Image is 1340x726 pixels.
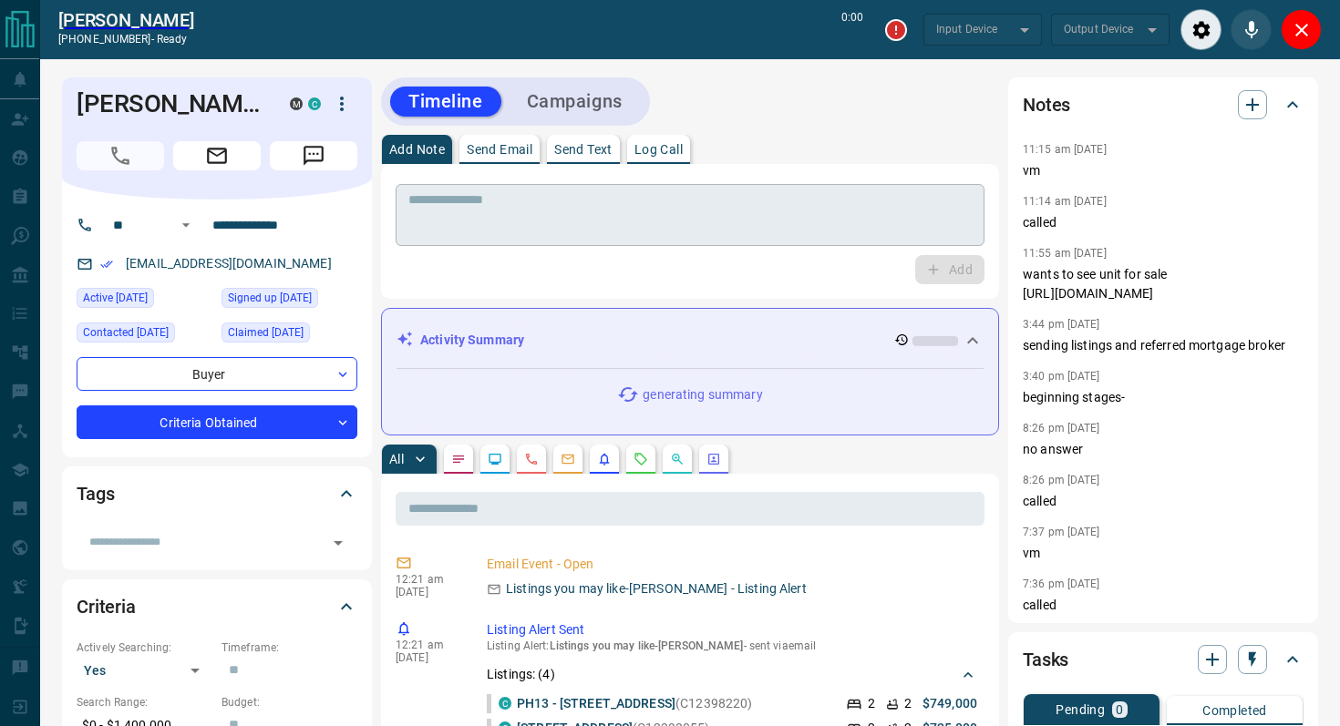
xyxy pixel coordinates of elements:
[643,385,762,404] p: generating summary
[77,479,114,508] h2: Tags
[325,530,351,556] button: Open
[77,639,212,656] p: Actively Searching:
[390,87,501,117] button: Timeline
[397,323,984,357] div: Activity Summary
[506,579,807,598] p: Listings you may like-[PERSON_NAME] - Listing Alert
[420,331,524,350] p: Activity Summary
[126,256,332,271] a: [EMAIL_ADDRESS][DOMAIN_NAME]
[634,143,683,156] p: Log Call
[77,405,357,439] div: Criteria Obtained
[1023,544,1304,563] p: vm
[83,323,169,342] span: Contacted [DATE]
[173,141,261,170] span: Email
[77,89,263,118] h1: [PERSON_NAME]
[77,322,212,348] div: Mon Sep 08 2025
[499,697,511,710] div: condos.ca
[1281,9,1322,50] div: Close
[1023,265,1304,303] p: wants to see unit for sale [URL][DOMAIN_NAME]
[1023,318,1100,331] p: 3:44 pm [DATE]
[396,651,459,664] p: [DATE]
[83,289,148,307] span: Active [DATE]
[509,87,641,117] button: Campaigns
[222,288,357,313] div: Wed Jun 15 2022
[517,696,675,711] a: PH13 - [STREET_ADDRESS]
[1023,645,1068,674] h2: Tasks
[308,97,321,110] div: condos.ca
[77,585,357,629] div: Criteria
[58,9,194,31] a: [PERSON_NAME]
[670,452,685,466] svg: Opportunities
[561,452,575,466] svg: Emails
[451,452,466,466] svg: Notes
[1056,703,1105,716] p: Pending
[389,143,445,156] p: Add Note
[389,453,404,465] p: All
[487,639,977,652] p: Listing Alert : - sent via email
[77,357,357,391] div: Buyer
[290,97,303,110] div: mrloft.ca
[1023,336,1304,355] p: sending listings and referred mortgage broker
[487,658,977,691] div: Listings: (4)
[1023,247,1107,260] p: 11:55 am [DATE]
[77,592,136,621] h2: Criteria
[270,141,357,170] span: Message
[396,639,459,651] p: 12:21 am
[1231,9,1272,50] div: Mute
[1023,370,1100,383] p: 3:40 pm [DATE]
[517,694,752,713] p: (C12398220)
[228,289,312,307] span: Signed up [DATE]
[1202,704,1267,717] p: Completed
[175,214,197,236] button: Open
[100,258,113,271] svg: Email Verified
[1023,526,1100,538] p: 7:37 pm [DATE]
[157,33,188,46] span: ready
[597,452,612,466] svg: Listing Alerts
[487,620,977,639] p: Listing Alert Sent
[1023,90,1070,119] h2: Notes
[488,452,502,466] svg: Lead Browsing Activity
[467,143,532,156] p: Send Email
[487,665,555,684] p: Listings: ( 4 )
[1116,703,1123,716] p: 0
[58,31,194,47] p: [PHONE_NUMBER] -
[1023,578,1100,590] p: 7:36 pm [DATE]
[1023,388,1304,407] p: beginning stages-
[634,452,648,466] svg: Requests
[222,694,357,711] p: Budget:
[1023,213,1304,232] p: called
[396,573,459,586] p: 12:21 am
[1023,143,1107,156] p: 11:15 am [DATE]
[77,141,164,170] span: Call
[524,452,539,466] svg: Calls
[904,694,912,713] p: 2
[1023,83,1304,127] div: Notes
[1023,492,1304,511] p: called
[77,472,357,516] div: Tags
[706,452,721,466] svg: Agent Actions
[1023,638,1304,681] div: Tasks
[396,586,459,598] p: [DATE]
[554,143,613,156] p: Send Text
[550,639,744,652] span: Listings you may like-[PERSON_NAME]
[1023,474,1100,486] p: 8:26 pm [DATE]
[1023,195,1107,208] p: 11:14 am [DATE]
[222,639,357,656] p: Timeframe:
[228,323,304,342] span: Claimed [DATE]
[77,656,212,685] div: Yes
[1023,161,1304,180] p: vm
[1023,440,1304,459] p: no answer
[868,694,875,713] p: 2
[1023,422,1100,435] p: 8:26 pm [DATE]
[487,555,977,574] p: Email Event - Open
[77,694,212,711] p: Search Range:
[923,694,977,713] p: $749,000
[77,288,212,313] div: Sun Sep 14 2025
[1180,9,1221,50] div: Audio Settings
[1023,596,1304,615] p: called
[841,9,863,50] p: 0:00
[222,322,357,348] div: Sat Nov 30 2024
